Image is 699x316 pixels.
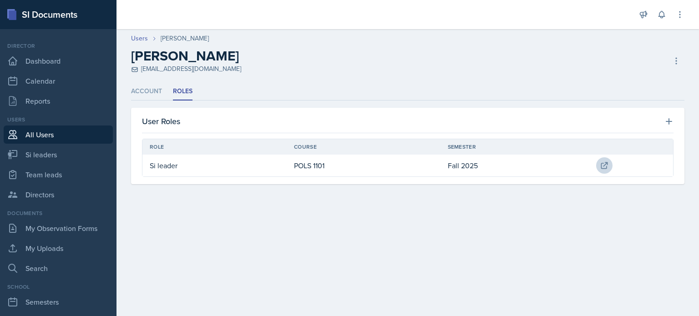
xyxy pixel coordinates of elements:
a: Team leads [4,166,113,184]
a: Dashboard [4,52,113,70]
div: Documents [4,209,113,217]
li: Roles [173,83,192,100]
div: [PERSON_NAME] [161,34,209,43]
a: My Uploads [4,239,113,257]
th: Semester [441,139,593,155]
td: Fall 2025 [441,155,593,176]
h3: User Roles [142,115,180,127]
th: Course [287,139,441,155]
a: Reports [4,92,113,110]
div: [EMAIL_ADDRESS][DOMAIN_NAME] [131,64,241,74]
a: All Users [4,125,113,144]
td: POLS 1101 [287,155,441,176]
li: Account [131,83,162,100]
td: Si leader [142,155,287,176]
a: Semesters [4,293,113,311]
a: Users [131,34,148,43]
div: School [4,283,113,291]
a: My Observation Forms [4,219,113,237]
a: Calendar [4,72,113,90]
a: Directors [4,186,113,204]
h2: [PERSON_NAME] [131,48,239,64]
a: Si leaders [4,145,113,164]
div: Director [4,42,113,50]
a: Search [4,259,113,277]
div: Users [4,115,113,124]
th: Role [142,139,287,155]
